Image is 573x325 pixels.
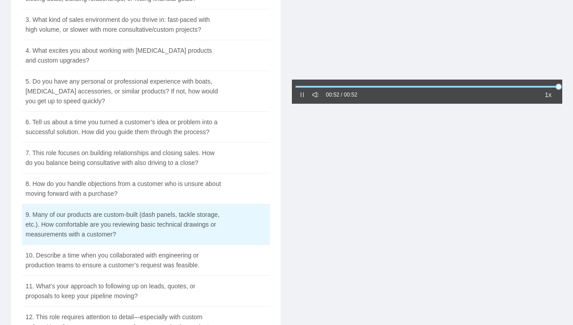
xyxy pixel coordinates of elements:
td: 10. Describe a time when you collaborated with engineering or production teams to ensure a custom... [22,245,225,276]
td: 7. This role focuses on building relationships and closing sales. How do you balance being consul... [22,143,225,173]
td: 6. Tell us about a time you turned a customer’s idea or problem into a successful solution. How d... [22,112,225,143]
span: 1x [545,90,552,100]
td: 3. What kind of sales environment do you thrive in: fast-paced with high volume, or slower with m... [22,9,225,40]
span: sound [312,92,319,98]
span: pause [299,92,305,98]
td: 8. How do you handle objections from a customer who is unsure about moving forward with a purchase? [22,173,225,204]
td: 4. What excites you about working with [MEDICAL_DATA] products and custom upgrades? [22,40,225,71]
td: 11. What’s your approach to following up on leads, quotes, or proposals to keep your pipeline mov... [22,276,225,307]
td: 9. Many of our products are custom-built (dash panels, tackle storage, etc.). How comfortable are... [22,204,225,245]
div: 00:52 / 00:52 [326,91,357,99]
td: 5. Do you have any personal or professional experience with boats, [MEDICAL_DATA] accessories, or... [22,71,225,112]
